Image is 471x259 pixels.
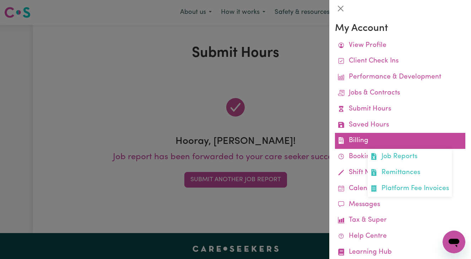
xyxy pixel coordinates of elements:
[368,149,452,165] a: Job Reports
[335,38,465,54] a: View Profile
[335,228,465,244] a: Help Centre
[335,149,465,165] a: Bookings
[335,181,465,197] a: Calendar
[335,117,465,133] a: Saved Hours
[335,53,465,69] a: Client Check Ins
[335,212,465,228] a: Tax & Super
[335,197,465,213] a: Messages
[368,165,452,181] a: Remittances
[368,181,452,197] a: Platform Fee Invoices
[443,231,465,253] iframe: Button to launch messaging window
[335,133,465,149] a: BillingJob ReportsRemittancesPlatform Fee Invoices
[335,69,465,85] a: Performance & Development
[335,101,465,117] a: Submit Hours
[335,3,346,14] button: Close
[335,165,465,181] a: Shift Notes
[335,23,465,35] h3: My Account
[335,85,465,101] a: Jobs & Contracts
